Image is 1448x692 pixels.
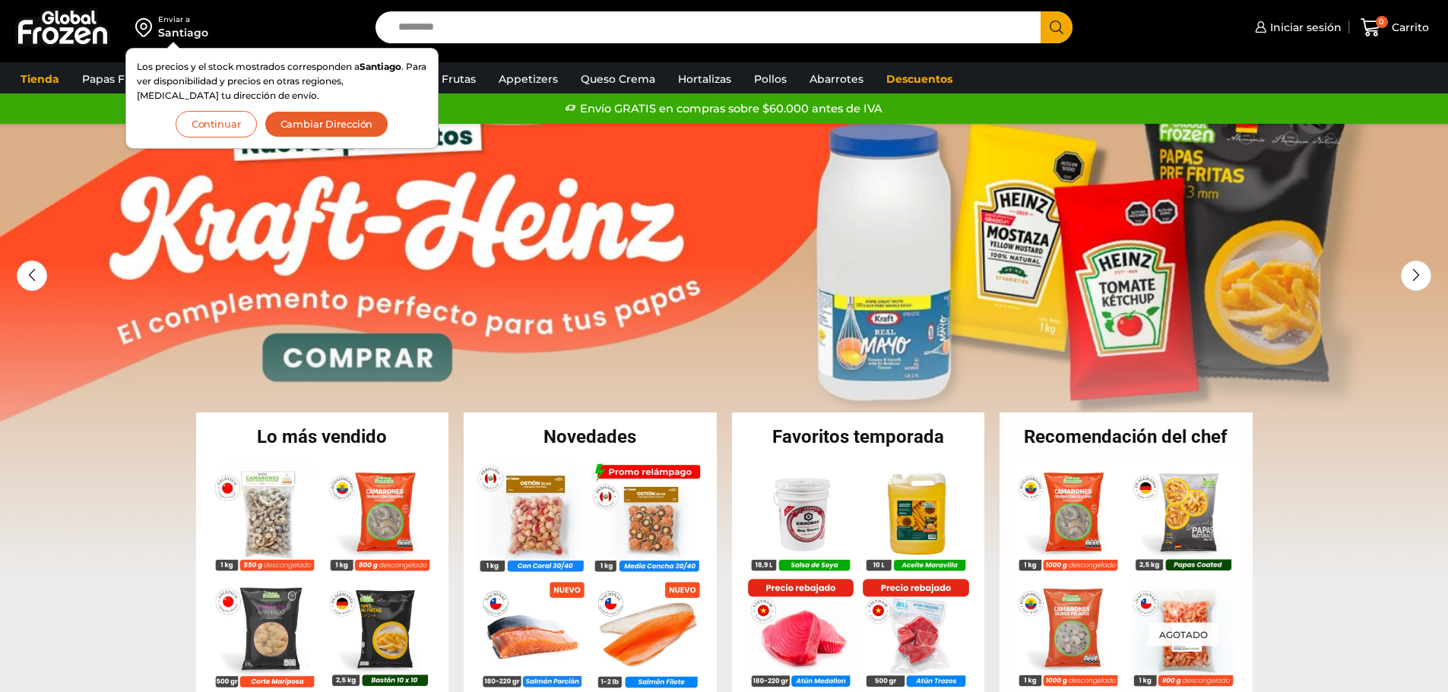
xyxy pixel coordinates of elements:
h2: Novedades [464,428,717,446]
h2: Lo más vendido [196,428,449,446]
a: Tienda [13,65,67,93]
div: Next slide [1401,261,1431,291]
span: 0 [1376,16,1388,28]
p: Agotado [1149,623,1218,646]
p: Los precios y el stock mostrados corresponden a . Para ver disponibilidad y precios en otras regi... [137,59,427,103]
strong: Santiago [360,61,401,72]
a: Hortalizas [670,65,739,93]
a: Descuentos [879,65,960,93]
div: Previous slide [17,261,47,291]
button: Continuar [176,111,257,137]
a: Iniciar sesión [1251,12,1342,43]
img: address-field-icon.svg [135,14,158,40]
a: Abarrotes [802,65,871,93]
h2: Recomendación del chef [1000,428,1253,446]
button: Cambiar Dirección [265,111,389,137]
span: Carrito [1388,20,1429,35]
div: Santiago [158,25,208,40]
button: Search button [1041,11,1073,43]
span: Iniciar sesión [1266,20,1342,35]
div: Enviar a [158,14,208,25]
a: 0 Carrito [1357,10,1433,46]
a: Queso Crema [573,65,663,93]
a: Pollos [746,65,794,93]
a: Papas Fritas [74,65,156,93]
h2: Favoritos temporada [732,428,985,446]
a: Appetizers [491,65,566,93]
